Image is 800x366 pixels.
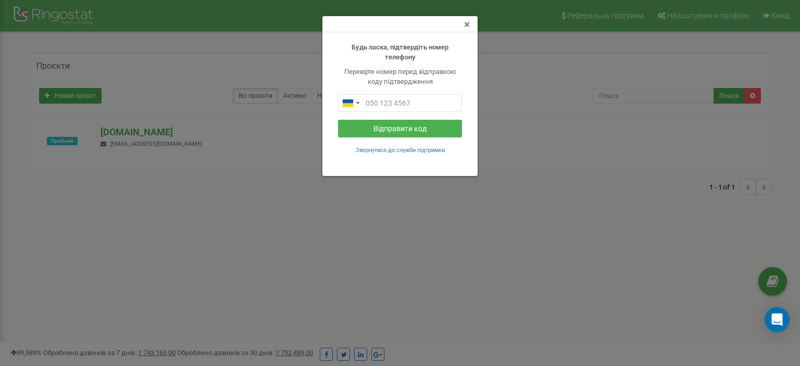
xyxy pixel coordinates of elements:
[765,307,790,332] div: Open Intercom Messenger
[352,43,448,61] b: Будь ласка, підтвердіть номер телефону
[356,146,445,154] a: Звернутися до служби підтримки
[339,95,362,111] div: Telephone country code
[338,67,462,86] p: Перевірте номер перед відправкою коду підтвердження
[338,120,462,137] button: Відправити код
[464,19,470,30] button: Close
[356,147,445,154] small: Звернутися до служби підтримки
[464,18,470,31] span: ×
[338,94,462,112] input: 050 123 4567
